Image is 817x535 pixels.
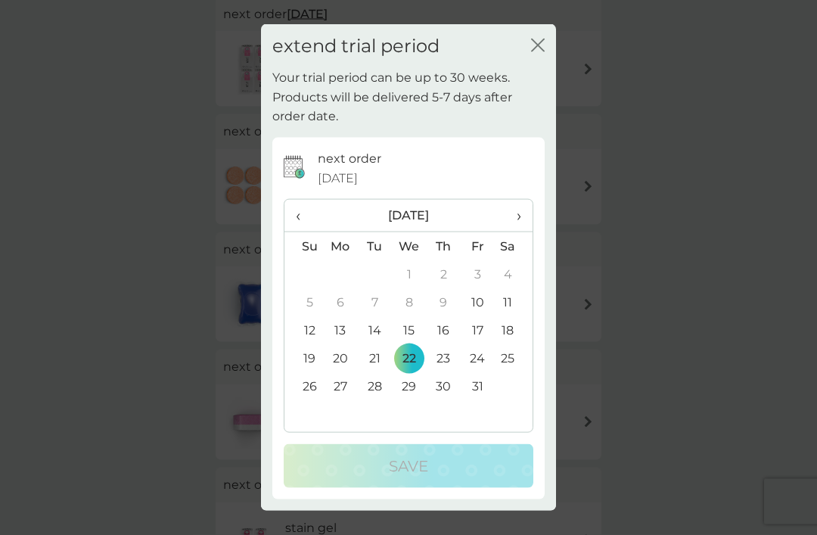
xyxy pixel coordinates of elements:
th: Tu [358,232,392,261]
td: 21 [358,344,392,372]
td: 6 [323,288,358,316]
td: 3 [461,260,495,288]
td: 23 [427,344,461,372]
td: 1 [392,260,427,288]
th: [DATE] [323,200,495,232]
td: 16 [427,316,461,344]
h2: extend trial period [272,36,440,58]
td: 4 [495,260,533,288]
td: 31 [461,372,495,400]
button: close [531,39,545,54]
td: 13 [323,316,358,344]
th: Su [284,232,323,261]
p: Your trial period can be up to 30 weeks. Products will be delivered 5-7 days after order date. [272,68,545,126]
td: 5 [284,288,323,316]
td: 8 [392,288,427,316]
td: 25 [495,344,533,372]
td: 15 [392,316,427,344]
p: Save [389,454,428,478]
td: 18 [495,316,533,344]
td: 12 [284,316,323,344]
td: 30 [427,372,461,400]
th: Fr [461,232,495,261]
th: Th [427,232,461,261]
td: 28 [358,372,392,400]
th: Sa [495,232,533,261]
td: 19 [284,344,323,372]
span: [DATE] [318,169,358,188]
p: next order [318,149,381,169]
td: 22 [392,344,427,372]
td: 24 [461,344,495,372]
td: 17 [461,316,495,344]
span: ‹ [296,200,312,232]
th: Mo [323,232,358,261]
th: We [392,232,427,261]
td: 29 [392,372,427,400]
td: 20 [323,344,358,372]
td: 2 [427,260,461,288]
td: 10 [461,288,495,316]
td: 7 [358,288,392,316]
span: › [506,200,521,232]
td: 27 [323,372,358,400]
td: 9 [427,288,461,316]
td: 26 [284,372,323,400]
button: Save [284,444,533,488]
td: 11 [495,288,533,316]
td: 14 [358,316,392,344]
